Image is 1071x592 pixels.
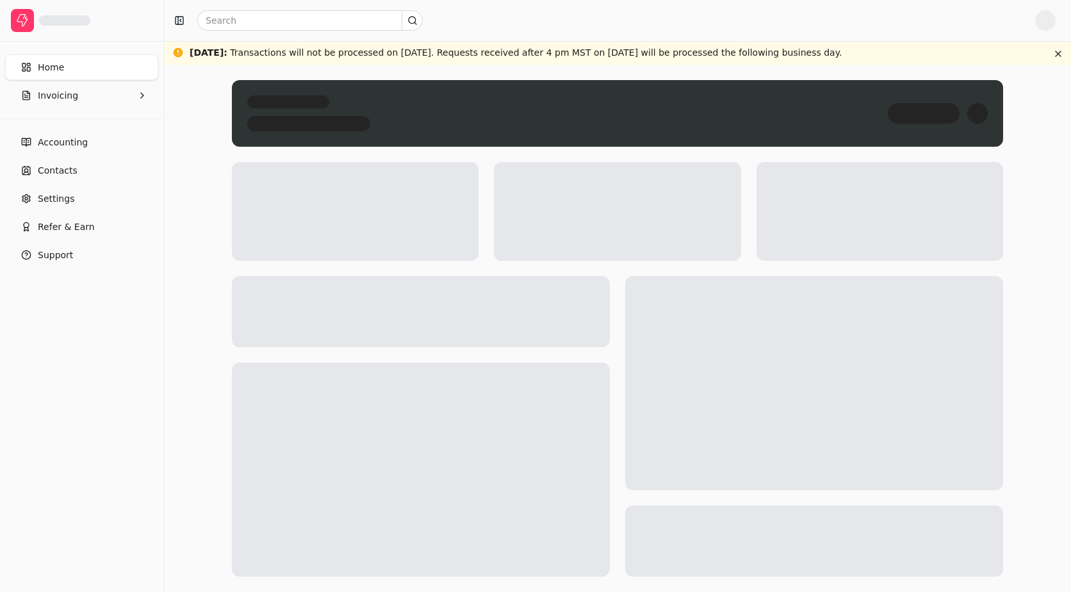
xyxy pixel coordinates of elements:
[197,10,423,31] input: Search
[38,249,73,262] span: Support
[5,214,158,240] button: Refer & Earn
[190,47,227,58] span: [DATE] :
[5,186,158,211] a: Settings
[5,54,158,80] a: Home
[5,83,158,108] button: Invoicing
[5,158,158,183] a: Contacts
[38,164,78,177] span: Contacts
[190,46,842,60] div: Transactions will not be processed on [DATE]. Requests received after 4 pm MST on [DATE] will be ...
[38,61,64,74] span: Home
[5,129,158,155] a: Accounting
[38,136,88,149] span: Accounting
[5,242,158,268] button: Support
[38,192,74,206] span: Settings
[38,89,78,103] span: Invoicing
[38,220,95,234] span: Refer & Earn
